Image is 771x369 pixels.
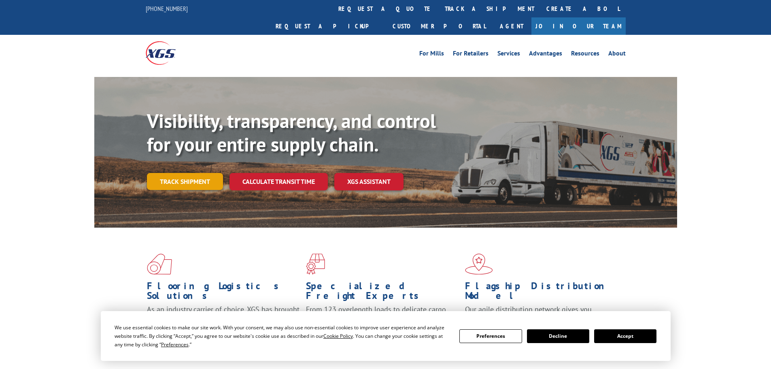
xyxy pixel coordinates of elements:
[101,311,671,361] div: Cookie Consent Prompt
[147,108,436,157] b: Visibility, transparency, and control for your entire supply chain.
[453,50,489,59] a: For Retailers
[161,341,189,348] span: Preferences
[529,50,562,59] a: Advantages
[571,50,599,59] a: Resources
[492,17,531,35] a: Agent
[497,50,520,59] a: Services
[531,17,626,35] a: Join Our Team
[419,50,444,59] a: For Mills
[465,281,618,305] h1: Flagship Distribution Model
[147,305,299,333] span: As an industry carrier of choice, XGS has brought innovation and dedication to flooring logistics...
[459,329,522,343] button: Preferences
[527,329,589,343] button: Decline
[229,173,328,190] a: Calculate transit time
[323,333,353,339] span: Cookie Policy
[465,254,493,275] img: xgs-icon-flagship-distribution-model-red
[334,173,404,190] a: XGS ASSISTANT
[147,173,223,190] a: Track shipment
[115,323,450,349] div: We use essential cookies to make our site work. With your consent, we may also use non-essential ...
[465,305,614,324] span: Our agile distribution network gives you nationwide inventory management on demand.
[146,4,188,13] a: [PHONE_NUMBER]
[608,50,626,59] a: About
[270,17,387,35] a: Request a pickup
[306,305,459,341] p: From 123 overlength loads to delicate cargo, our experienced staff knows the best way to move you...
[306,254,325,275] img: xgs-icon-focused-on-flooring-red
[147,254,172,275] img: xgs-icon-total-supply-chain-intelligence-red
[387,17,492,35] a: Customer Portal
[594,329,656,343] button: Accept
[306,281,459,305] h1: Specialized Freight Experts
[147,281,300,305] h1: Flooring Logistics Solutions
